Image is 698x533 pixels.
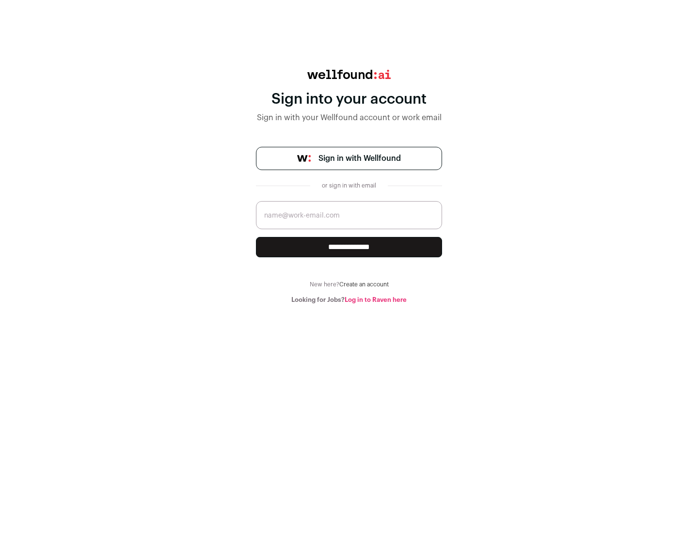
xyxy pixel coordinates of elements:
[318,153,401,164] span: Sign in with Wellfound
[256,112,442,124] div: Sign in with your Wellfound account or work email
[345,297,407,303] a: Log in to Raven here
[256,91,442,108] div: Sign into your account
[307,70,391,79] img: wellfound:ai
[256,147,442,170] a: Sign in with Wellfound
[318,182,380,189] div: or sign in with email
[339,282,389,287] a: Create an account
[256,296,442,304] div: Looking for Jobs?
[256,281,442,288] div: New here?
[297,155,311,162] img: wellfound-symbol-flush-black-fb3c872781a75f747ccb3a119075da62bfe97bd399995f84a933054e44a575c4.png
[256,201,442,229] input: name@work-email.com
